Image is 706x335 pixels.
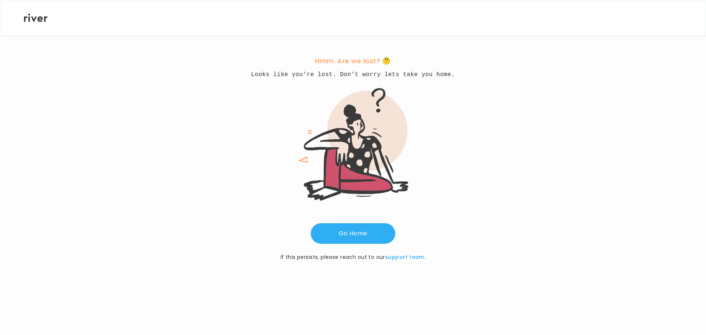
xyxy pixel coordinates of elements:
p: If this persists, please reach out to our [281,253,426,261]
pre: Looks like you're lost. Don't worry lets take you home. [251,70,455,80]
a: support team. [385,253,425,261]
button: Go Home [311,223,395,244]
img: error graphic [289,80,417,209]
h3: Hmm. Are we lost? 🤔 [315,56,391,66]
